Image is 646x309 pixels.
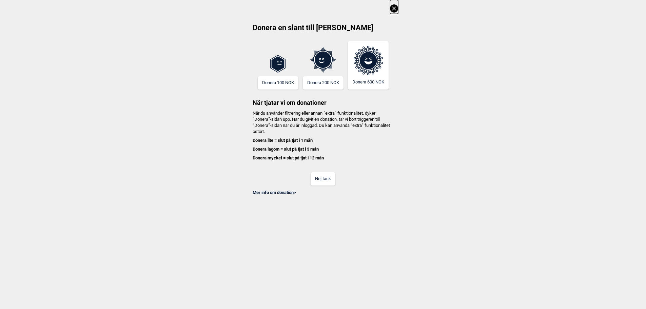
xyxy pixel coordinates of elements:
[253,138,313,143] b: Donera lite = slut på tjat i 1 mån
[253,147,319,152] b: Donera lagom = slut på tjat i 3 mån
[248,90,398,107] h3: När tjatar vi om donationer
[253,155,324,160] b: Donera mycket = slut på tjat i 12 mån
[348,41,389,90] button: Donera 600 NOK
[258,76,298,90] button: Donera 100 NOK
[303,76,344,90] button: Donera 200 NOK
[248,110,398,161] h4: När du använder filtrering eller annan “extra” funktionalitet, dyker “Donera”-sidan upp. Har du g...
[253,190,296,195] a: Mer info om donation>
[311,172,335,186] button: Nej tack
[248,23,398,38] h2: Donera en slant till [PERSON_NAME]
